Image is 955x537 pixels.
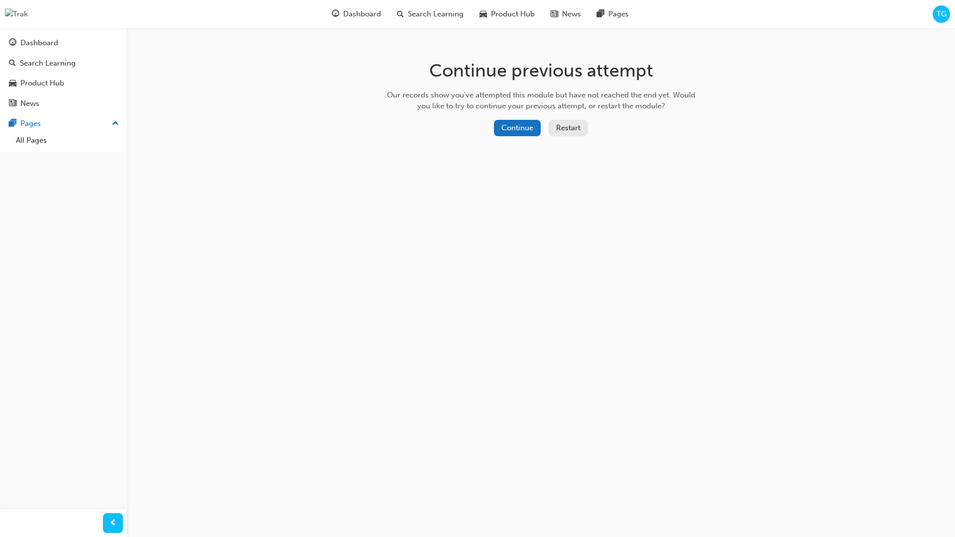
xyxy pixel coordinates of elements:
[343,8,381,20] span: Dashboard
[4,54,123,73] a: Search Learning
[9,59,16,68] span: search-icon
[589,4,637,24] a: pages-iconPages
[383,60,699,82] h1: Continue previous attempt
[20,58,76,69] div: Search Learning
[937,8,947,20] span: TG
[20,78,64,89] div: Product Hub
[332,8,339,20] span: guage-icon
[494,120,541,136] button: Continue
[20,37,58,49] div: Dashboard
[9,79,16,88] span: car-icon
[383,89,699,112] div: Our records show you've attempted this module but have not reached the end yet. Would you like to...
[20,118,41,129] div: Pages
[20,98,39,109] div: News
[109,517,117,530] span: prev-icon
[389,4,472,24] a: search-iconSearch Learning
[408,8,464,20] span: Search Learning
[4,74,123,92] a: Product Hub
[551,8,558,20] span: news-icon
[597,8,604,20] span: pages-icon
[472,4,543,24] a: car-iconProduct Hub
[9,119,16,128] span: pages-icon
[562,8,581,20] span: News
[933,5,950,23] button: TG
[9,39,16,48] span: guage-icon
[12,133,123,148] a: All Pages
[543,4,589,24] a: news-iconNews
[4,114,123,133] button: Pages
[4,32,123,114] button: DashboardSearch LearningProduct HubNews
[112,117,119,130] span: up-icon
[4,34,123,52] a: Dashboard
[549,120,588,136] button: Restart
[491,8,535,20] span: Product Hub
[479,8,487,20] span: car-icon
[608,8,629,20] span: Pages
[4,94,123,113] a: News
[397,8,404,20] span: search-icon
[324,4,389,24] a: guage-iconDashboard
[9,99,16,108] span: news-icon
[5,8,28,20] img: Trak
